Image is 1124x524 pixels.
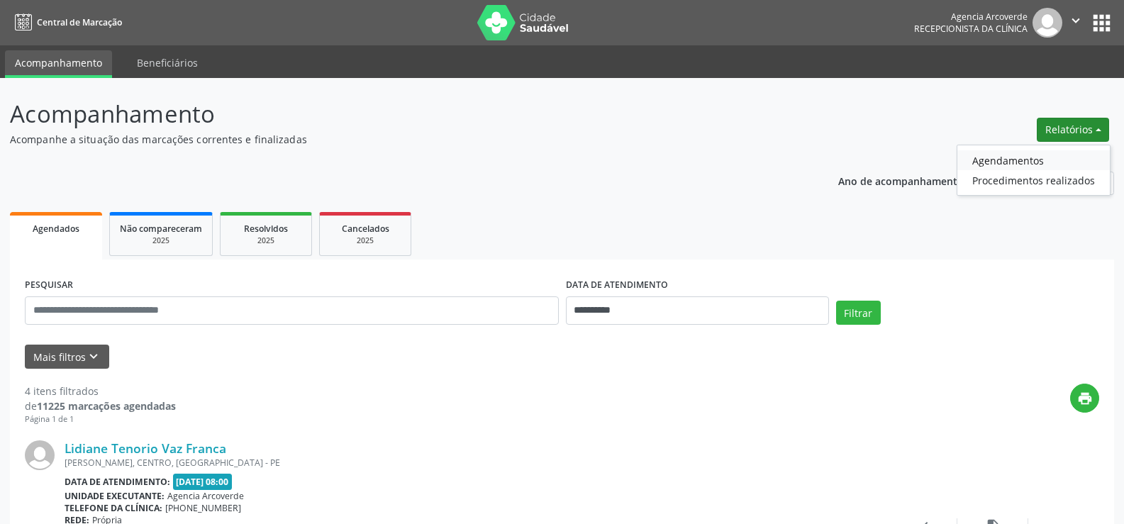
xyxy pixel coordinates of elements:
[1062,8,1089,38] button: 
[86,349,101,364] i: keyboard_arrow_down
[5,50,112,78] a: Acompanhamento
[244,223,288,235] span: Resolvidos
[25,384,176,398] div: 4 itens filtrados
[1070,384,1099,413] button: print
[836,301,881,325] button: Filtrar
[120,223,202,235] span: Não compareceram
[33,223,79,235] span: Agendados
[25,345,109,369] button: Mais filtroskeyboard_arrow_down
[914,11,1028,23] div: Agencia Arcoverde
[37,399,176,413] strong: 11225 marcações agendadas
[957,170,1110,190] a: Procedimentos realizados
[65,476,170,488] b: Data de atendimento:
[566,274,668,296] label: DATA DE ATENDIMENTO
[65,490,165,502] b: Unidade executante:
[25,398,176,413] div: de
[1089,11,1114,35] button: apps
[330,235,401,246] div: 2025
[342,223,389,235] span: Cancelados
[127,50,208,75] a: Beneficiários
[65,440,226,456] a: Lidiane Tenorio Vaz Franca
[1077,391,1093,406] i: print
[167,490,244,502] span: Agencia Arcoverde
[165,502,241,514] span: [PHONE_NUMBER]
[914,23,1028,35] span: Recepcionista da clínica
[230,235,301,246] div: 2025
[957,150,1110,170] a: Agendamentos
[25,413,176,425] div: Página 1 de 1
[838,172,964,189] p: Ano de acompanhamento
[65,502,162,514] b: Telefone da clínica:
[37,16,122,28] span: Central de Marcação
[25,440,55,470] img: img
[1033,8,1062,38] img: img
[10,11,122,34] a: Central de Marcação
[10,96,783,132] p: Acompanhamento
[173,474,233,490] span: [DATE] 08:00
[10,132,783,147] p: Acompanhe a situação das marcações correntes e finalizadas
[1037,118,1109,142] button: Relatórios
[1068,13,1084,28] i: 
[120,235,202,246] div: 2025
[65,457,886,469] div: [PERSON_NAME], CENTRO, [GEOGRAPHIC_DATA] - PE
[25,274,73,296] label: PESQUISAR
[957,145,1111,196] ul: Relatórios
